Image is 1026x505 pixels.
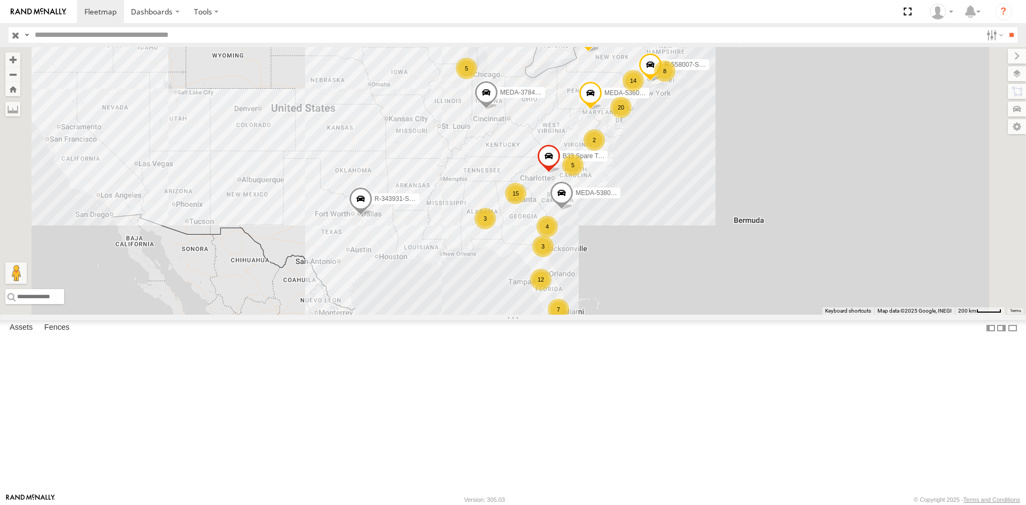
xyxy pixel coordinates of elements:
[563,152,640,160] span: B33 Spare Tracker - 11809
[995,3,1012,20] i: ?
[4,321,38,336] label: Assets
[562,154,584,176] div: 5
[584,129,605,151] div: 2
[654,60,675,82] div: 8
[464,496,505,503] div: Version: 305.03
[926,4,957,20] div: James Nichols
[22,27,31,43] label: Search Query
[505,183,526,204] div: 15
[825,307,871,315] button: Keyboard shortcuts
[664,60,712,68] span: R-558007-Swing
[604,89,666,97] span: MEDA-536022-Swing
[11,8,66,15] img: rand-logo.svg
[5,262,27,284] button: Drag Pegman onto the map to open Street View
[1008,119,1026,134] label: Map Settings
[5,82,20,96] button: Zoom Home
[500,88,562,96] span: MEDA-378406-Swing
[5,52,20,67] button: Zoom in
[5,67,20,82] button: Zoom out
[6,494,55,505] a: Visit our Website
[996,320,1007,336] label: Dock Summary Table to the Right
[456,58,477,79] div: 5
[1007,320,1018,336] label: Hide Summary Table
[877,308,952,314] span: Map data ©2025 Google, INEGI
[623,70,644,91] div: 14
[39,321,75,336] label: Fences
[530,269,551,290] div: 12
[576,189,637,196] span: MEDA-538005-Swing
[1010,309,1021,313] a: Terms
[958,308,976,314] span: 200 km
[914,496,1020,503] div: © Copyright 2025 -
[955,307,1005,315] button: Map Scale: 200 km per 43 pixels
[982,27,1005,43] label: Search Filter Options
[5,102,20,116] label: Measure
[537,216,558,237] div: 4
[963,496,1020,503] a: Terms and Conditions
[548,299,569,320] div: 7
[375,195,422,203] span: R-343931-Swing
[475,208,496,229] div: 3
[985,320,996,336] label: Dock Summary Table to the Left
[610,97,632,118] div: 20
[532,236,554,257] div: 3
